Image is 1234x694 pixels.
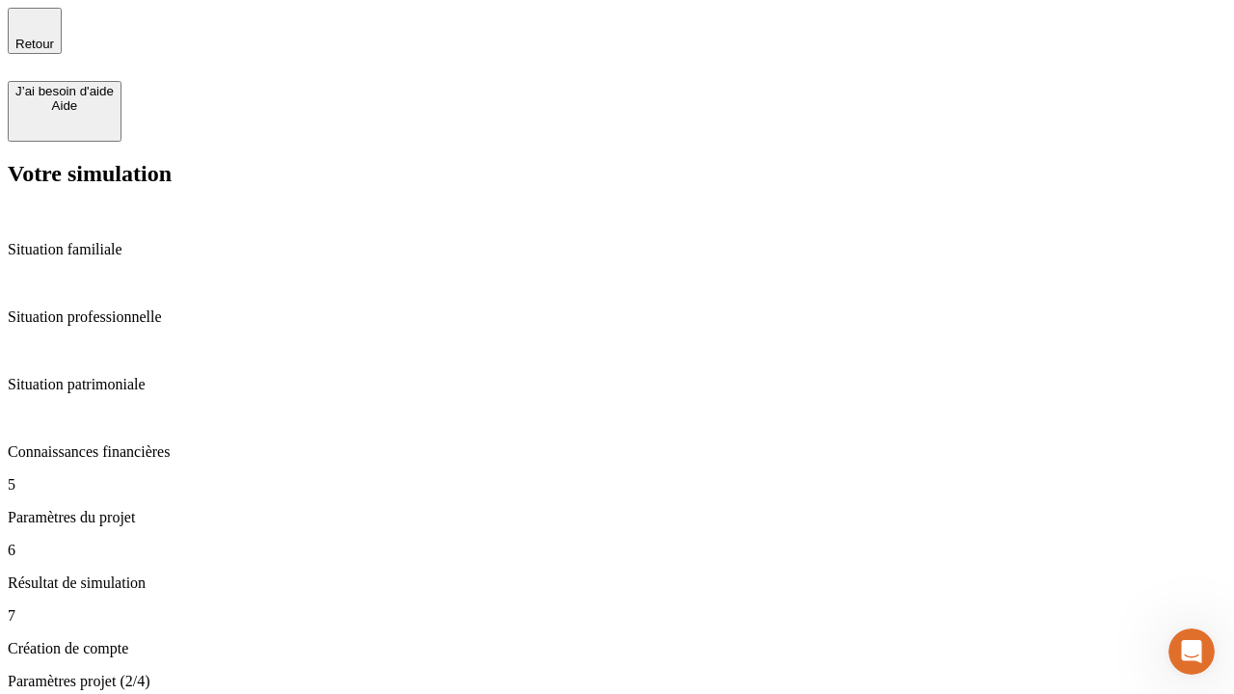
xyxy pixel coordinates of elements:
p: Résultat de simulation [8,574,1226,592]
p: Situation patrimoniale [8,376,1226,393]
div: J’ai besoin d'aide [15,84,114,98]
p: Création de compte [8,640,1226,657]
div: Aide [15,98,114,113]
p: 5 [8,476,1226,494]
span: Retour [15,37,54,51]
p: Paramètres du projet [8,509,1226,526]
p: Connaissances financières [8,443,1226,461]
button: Retour [8,8,62,54]
iframe: Intercom live chat [1168,628,1215,675]
p: Paramètres projet (2/4) [8,673,1226,690]
h2: Votre simulation [8,161,1226,187]
p: 7 [8,607,1226,625]
button: J’ai besoin d'aideAide [8,81,121,142]
p: Situation professionnelle [8,308,1226,326]
p: Situation familiale [8,241,1226,258]
p: 6 [8,542,1226,559]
